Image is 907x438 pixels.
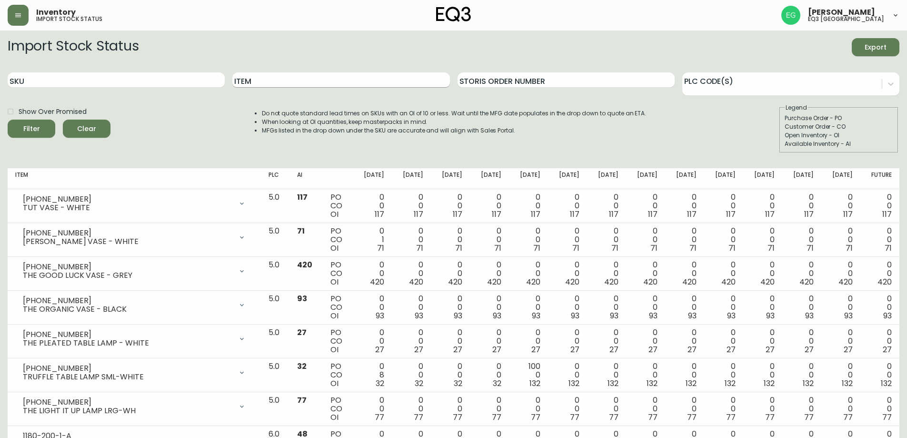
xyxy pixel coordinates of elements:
[829,227,853,253] div: 0 0
[297,259,312,270] span: 420
[595,261,618,286] div: 0 0
[454,310,462,321] span: 93
[261,189,289,223] td: 5.0
[790,193,814,219] div: 0 0
[330,328,345,354] div: PO CO
[330,344,339,355] span: OI
[23,364,232,373] div: [PHONE_NUMBER]
[262,109,647,118] li: Do not quote standard lead times on SKUs with an OI of 10 or less. Wait until the MFG date popula...
[765,209,775,220] span: 117
[330,396,345,422] div: PO CO
[15,328,253,349] div: [PHONE_NUMBER]THE PLEATED TABLE LAMP - WHITE
[790,227,814,253] div: 0 0
[360,295,384,320] div: 0 0
[648,209,658,220] span: 117
[297,361,307,372] span: 32
[376,310,384,321] span: 93
[688,310,697,321] span: 93
[728,243,736,254] span: 71
[609,412,618,423] span: 77
[634,362,658,388] div: 0 0
[517,362,540,388] div: 100 0
[15,227,253,248] div: [PHONE_NUMBER][PERSON_NAME] VASE - WHITE
[712,295,736,320] div: 0 0
[687,209,697,220] span: 117
[570,412,579,423] span: 77
[634,227,658,253] div: 0 0
[439,396,462,422] div: 0 0
[15,295,253,316] div: [PHONE_NUMBER]THE ORGANIC VASE - BLACK
[626,168,665,189] th: [DATE]
[494,243,501,254] span: 71
[688,344,697,355] span: 27
[23,271,232,280] div: THE GOOD LUCK VASE - GREY
[23,204,232,212] div: TUT VASE - WHITE
[704,168,743,189] th: [DATE]
[493,310,501,321] span: 93
[431,168,470,189] th: [DATE]
[330,378,339,389] span: OI
[556,295,579,320] div: 0 0
[782,168,821,189] th: [DATE]
[330,362,345,388] div: PO CO
[881,378,892,389] span: 132
[808,16,884,22] h5: eq3 [GEOGRAPHIC_DATA]
[478,227,501,253] div: 0 0
[712,362,736,388] div: 0 0
[643,276,658,287] span: 420
[868,261,892,286] div: 0 0
[712,261,736,286] div: 0 0
[766,310,775,321] span: 93
[492,209,501,220] span: 117
[648,412,658,423] span: 77
[416,243,423,254] span: 71
[673,328,697,354] div: 0 0
[8,120,55,138] button: Filter
[751,261,775,286] div: 0 0
[15,396,253,417] div: [PHONE_NUMBER]THE LIGHT IT UP LAMP LRG-WH
[15,362,253,383] div: [PHONE_NUMBER]TRUFFLE TABLE LAMP SML-WHITE
[790,328,814,354] div: 0 0
[23,237,232,246] div: [PERSON_NAME] VASE - WHITE
[829,362,853,388] div: 0 0
[297,293,307,304] span: 93
[15,193,253,214] div: [PHONE_NUMBER]TUT VASE - WHITE
[829,295,853,320] div: 0 0
[297,327,307,338] span: 27
[634,396,658,422] div: 0 0
[529,378,540,389] span: 132
[526,276,540,287] span: 420
[470,168,509,189] th: [DATE]
[70,123,103,135] span: Clear
[399,227,423,253] div: 0 0
[790,295,814,320] div: 0 0
[23,296,232,305] div: [PHONE_NUMBER]
[556,227,579,253] div: 0 0
[712,193,736,219] div: 0 0
[23,195,232,204] div: [PHONE_NUMBER]
[360,261,384,286] div: 0 0
[821,168,860,189] th: [DATE]
[751,193,775,219] div: 0 0
[829,328,853,354] div: 0 0
[19,107,87,117] span: Show Over Promised
[882,209,892,220] span: 117
[439,193,462,219] div: 0 0
[63,120,110,138] button: Clear
[790,396,814,422] div: 0 0
[804,209,814,220] span: 117
[843,209,853,220] span: 117
[883,310,892,321] span: 93
[478,295,501,320] div: 0 0
[439,261,462,286] div: 0 0
[414,209,423,220] span: 117
[673,396,697,422] div: 0 0
[409,276,423,287] span: 420
[609,209,618,220] span: 117
[648,344,658,355] span: 27
[415,378,423,389] span: 32
[531,209,540,220] span: 117
[785,114,893,122] div: Purchase Order - PO
[478,396,501,422] div: 0 0
[634,261,658,286] div: 0 0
